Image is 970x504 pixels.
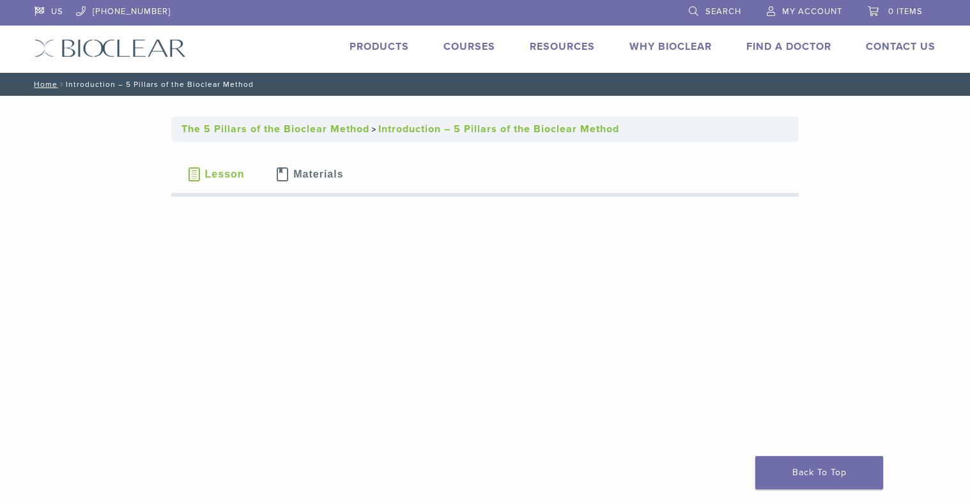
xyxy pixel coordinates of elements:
a: Courses [443,40,495,53]
span: Search [705,6,741,17]
a: Home [30,80,58,89]
span: My Account [782,6,842,17]
a: Why Bioclear [629,40,712,53]
img: Bioclear [35,39,186,57]
nav: Introduction – 5 Pillars of the Bioclear Method [25,73,945,96]
nav: Breadcrumbs [171,116,799,142]
a: Find A Doctor [746,40,831,53]
span: / [58,81,66,88]
a: Contact Us [866,40,935,53]
span: Materials [293,169,343,179]
a: Resources [530,40,595,53]
a: The 5 Pillars of the Bioclear Method [181,123,369,135]
a: Back To Top [755,456,883,489]
span: Lesson [205,169,245,179]
a: Introduction – 5 Pillars of the Bioclear Method [378,123,619,135]
a: Products [350,40,409,53]
span: 0 items [888,6,923,17]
